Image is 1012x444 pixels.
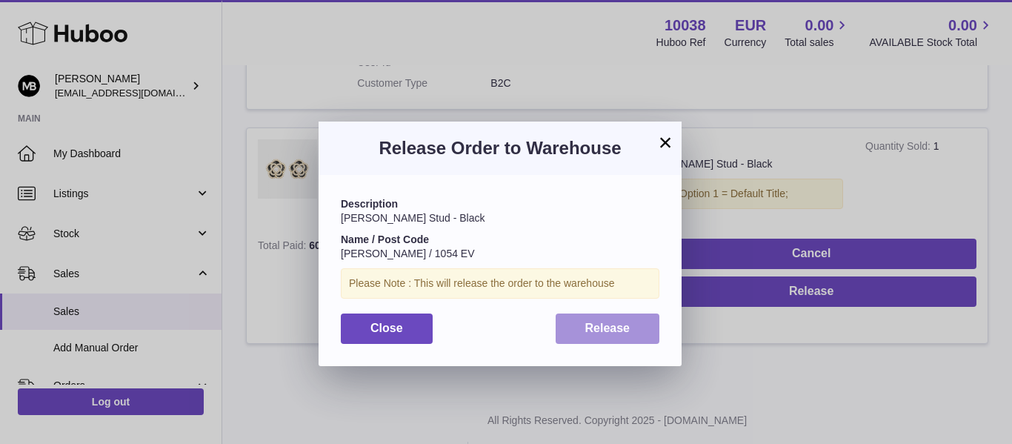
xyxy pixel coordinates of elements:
div: Please Note : This will release the order to the warehouse [341,268,659,299]
strong: Description [341,198,398,210]
button: Close [341,314,433,344]
span: [PERSON_NAME] / 1054 EV [341,248,475,259]
button: Release [556,314,660,344]
strong: Name / Post Code [341,233,429,245]
span: Close [370,322,403,334]
h3: Release Order to Warehouse [341,136,659,160]
span: [PERSON_NAME] Stud - Black [341,212,485,224]
span: Release [585,322,630,334]
button: × [656,133,674,151]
